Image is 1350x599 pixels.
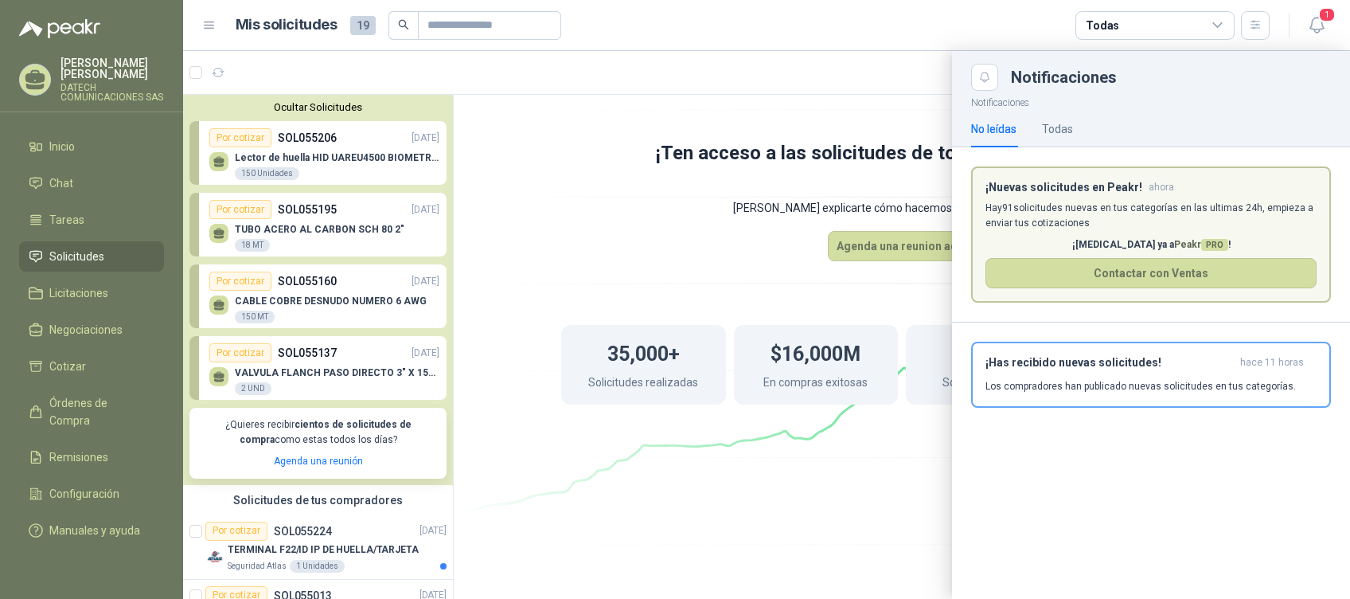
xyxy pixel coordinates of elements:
[19,278,164,308] a: Licitaciones
[971,64,998,91] button: Close
[350,16,376,35] span: 19
[985,181,1142,194] h3: ¡Nuevas solicitudes en Peakr!
[49,321,123,339] span: Negociaciones
[19,19,100,38] img: Logo peakr
[985,356,1234,370] h3: ¡Has recibido nuevas solicitudes!
[1318,7,1336,22] span: 1
[49,448,108,466] span: Remisiones
[1302,11,1331,40] button: 1
[985,258,1317,288] button: Contactar con Ventas
[19,442,164,472] a: Remisiones
[1240,356,1304,370] span: hace 11 horas
[985,237,1317,253] p: ¡[MEDICAL_DATA] ya a !
[49,394,149,429] span: Órdenes de Compra
[19,131,164,162] a: Inicio
[19,168,164,198] a: Chat
[60,83,164,102] p: DATECH COMUNICACIONES SAS
[1042,120,1073,138] div: Todas
[60,57,164,80] p: [PERSON_NAME] [PERSON_NAME]
[952,91,1350,111] p: Notificaciones
[49,248,104,265] span: Solicitudes
[1086,17,1119,34] div: Todas
[971,342,1331,408] button: ¡Has recibido nuevas solicitudes!hace 11 horas Los compradores han publicado nuevas solicitudes e...
[19,479,164,509] a: Configuración
[49,485,119,503] span: Configuración
[19,351,164,382] a: Cotizar
[1149,181,1174,194] span: ahora
[1011,69,1331,85] div: Notificaciones
[19,241,164,272] a: Solicitudes
[19,315,164,345] a: Negociaciones
[19,515,164,546] a: Manuales y ayuda
[49,358,86,375] span: Cotizar
[985,379,1296,393] p: Los compradores han publicado nuevas solicitudes en tus categorías.
[1174,239,1228,250] span: Peakr
[49,522,140,539] span: Manuales y ayuda
[49,138,75,155] span: Inicio
[49,211,84,229] span: Tareas
[19,388,164,436] a: Órdenes de Compra
[49,284,108,302] span: Licitaciones
[971,120,1016,138] div: No leídas
[236,14,337,37] h1: Mis solicitudes
[19,205,164,235] a: Tareas
[398,19,409,30] span: search
[1201,239,1228,251] span: PRO
[985,201,1317,231] p: Hay 91 solicitudes nuevas en tus categorías en las ultimas 24h, empieza a enviar tus cotizaciones
[49,174,73,192] span: Chat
